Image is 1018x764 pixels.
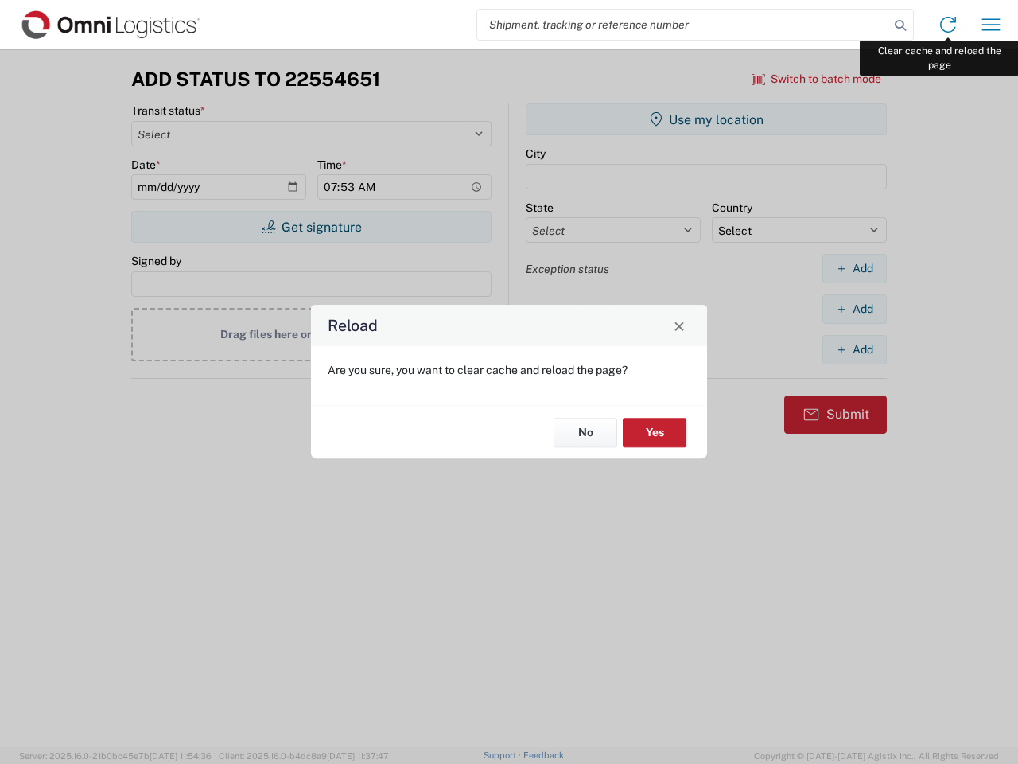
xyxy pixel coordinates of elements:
p: Are you sure, you want to clear cache and reload the page? [328,363,690,377]
input: Shipment, tracking or reference number [477,10,889,40]
button: Yes [623,418,686,447]
h4: Reload [328,314,378,337]
button: Close [668,314,690,337]
button: No [554,418,617,447]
